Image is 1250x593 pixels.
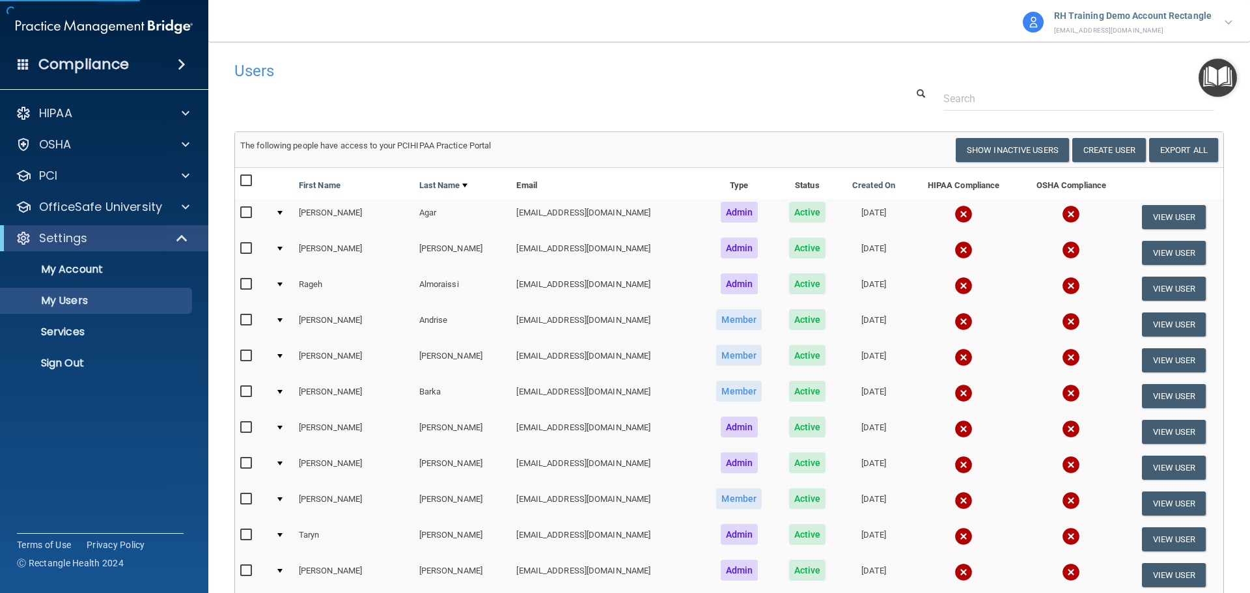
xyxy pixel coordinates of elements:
td: [EMAIL_ADDRESS][DOMAIN_NAME] [511,450,702,486]
th: Email [511,168,702,199]
img: cross.ca9f0e7f.svg [1062,312,1080,331]
td: [EMAIL_ADDRESS][DOMAIN_NAME] [511,271,702,307]
span: Admin [721,417,758,437]
button: View User [1142,420,1206,444]
td: [EMAIL_ADDRESS][DOMAIN_NAME] [511,486,702,521]
a: OSHA [16,137,189,152]
th: HIPAA Compliance [909,168,1018,199]
a: HIPAA [16,105,189,121]
td: [DATE] [839,342,909,378]
span: Active [789,238,826,258]
td: [PERSON_NAME] [294,199,414,235]
td: [PERSON_NAME] [294,235,414,271]
span: Member [716,309,762,330]
img: arrow-down.227dba2b.svg [1225,20,1232,25]
span: Admin [721,202,758,223]
a: Privacy Policy [87,538,145,551]
a: OfficeSafe University [16,199,189,215]
td: [DATE] [839,557,909,593]
img: cross.ca9f0e7f.svg [1062,348,1080,366]
h4: Compliance [38,55,129,74]
img: cross.ca9f0e7f.svg [1062,420,1080,438]
td: [DATE] [839,414,909,450]
th: OSHA Compliance [1018,168,1124,199]
img: cross.ca9f0e7f.svg [1062,491,1080,510]
p: RH Training Demo Account Rectangle [1054,8,1212,25]
span: Member [716,488,762,509]
p: OfficeSafe University [39,199,162,215]
a: Terms of Use [17,538,71,551]
button: View User [1142,384,1206,408]
p: My Account [8,263,186,276]
img: avatar.17b06cb7.svg [1023,12,1044,33]
td: [EMAIL_ADDRESS][DOMAIN_NAME] [511,235,702,271]
span: Ⓒ Rectangle Health 2024 [17,557,124,570]
td: [PERSON_NAME] [294,342,414,378]
a: Settings [16,230,189,246]
span: Active [789,345,826,366]
p: PCI [39,168,57,184]
td: [PERSON_NAME] [414,557,512,593]
td: [PERSON_NAME] [414,235,512,271]
img: cross.ca9f0e7f.svg [1062,456,1080,474]
img: cross.ca9f0e7f.svg [954,241,973,259]
td: [DATE] [839,486,909,521]
th: Status [776,168,839,199]
td: [EMAIL_ADDRESS][DOMAIN_NAME] [511,557,702,593]
th: Type [702,168,776,199]
input: Search [943,87,1214,111]
td: Andrise [414,307,512,342]
td: [EMAIL_ADDRESS][DOMAIN_NAME] [511,378,702,414]
span: Active [789,524,826,545]
button: View User [1142,312,1206,337]
td: Taryn [294,521,414,557]
p: HIPAA [39,105,72,121]
span: Member [716,345,762,366]
p: Services [8,325,186,338]
button: View User [1142,277,1206,301]
span: Active [789,452,826,473]
td: [PERSON_NAME] [294,414,414,450]
td: [DATE] [839,199,909,235]
a: First Name [299,178,340,193]
span: The following people have access to your PCIHIPAA Practice Portal [240,141,492,150]
iframe: To enrich screen reader interactions, please activate Accessibility in Grammarly extension settings [1185,503,1234,553]
p: [EMAIL_ADDRESS][DOMAIN_NAME] [1054,25,1212,36]
img: cross.ca9f0e7f.svg [1062,563,1080,581]
img: cross.ca9f0e7f.svg [954,205,973,223]
td: [EMAIL_ADDRESS][DOMAIN_NAME] [511,307,702,342]
td: Rageh [294,271,414,307]
td: [EMAIL_ADDRESS][DOMAIN_NAME] [511,521,702,557]
img: cross.ca9f0e7f.svg [1062,384,1080,402]
a: Created On [852,178,895,193]
td: [PERSON_NAME] [414,521,512,557]
td: [PERSON_NAME] [414,450,512,486]
span: Admin [721,452,758,473]
span: Admin [721,273,758,294]
td: [DATE] [839,378,909,414]
img: cross.ca9f0e7f.svg [954,384,973,402]
button: View User [1142,563,1206,587]
img: cross.ca9f0e7f.svg [1062,241,1080,259]
td: [PERSON_NAME] [294,450,414,486]
td: Agar [414,199,512,235]
h4: Users [234,62,803,79]
td: Barka [414,378,512,414]
span: Active [789,417,826,437]
td: [PERSON_NAME] [294,557,414,593]
img: cross.ca9f0e7f.svg [954,527,973,545]
img: PMB logo [16,14,193,40]
img: cross.ca9f0e7f.svg [1062,277,1080,295]
span: Member [716,381,762,402]
img: cross.ca9f0e7f.svg [954,312,973,331]
span: Active [789,273,826,294]
p: My Users [8,294,186,307]
span: Active [789,560,826,581]
button: View User [1142,491,1206,516]
img: cross.ca9f0e7f.svg [954,348,973,366]
button: View User [1142,241,1206,265]
p: OSHA [39,137,72,152]
td: [PERSON_NAME] [294,307,414,342]
td: [EMAIL_ADDRESS][DOMAIN_NAME] [511,342,702,378]
a: Export All [1149,138,1218,162]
